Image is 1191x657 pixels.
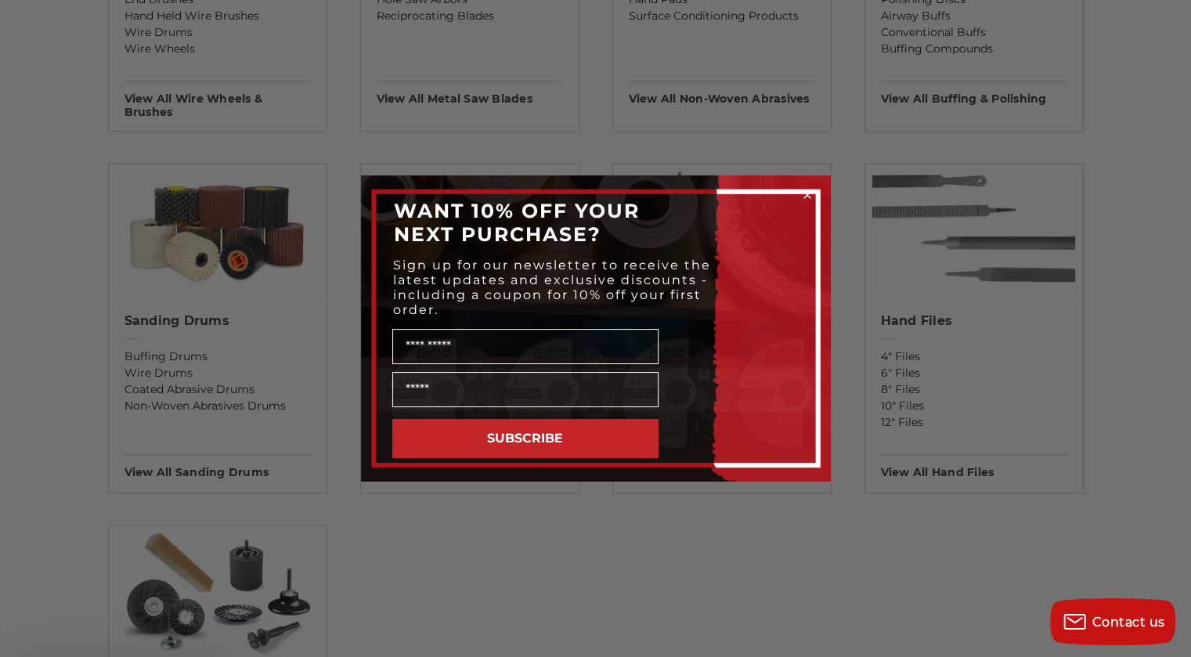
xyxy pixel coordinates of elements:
[1050,598,1175,645] button: Contact us
[392,419,659,458] button: SUBSCRIBE
[799,187,815,203] button: Close dialog
[392,372,659,407] input: Email
[394,199,640,246] span: WANT 10% OFF YOUR NEXT PURCHASE?
[1092,615,1165,630] span: Contact us
[393,258,711,317] span: Sign up for our newsletter to receive the latest updates and exclusive discounts - including a co...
